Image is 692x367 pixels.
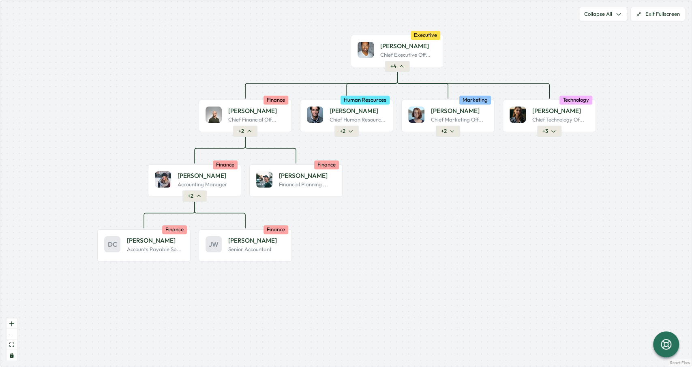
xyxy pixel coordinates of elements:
img: Grace Taylor [155,171,171,188]
p: Chief Marketing Off... [431,116,483,124]
span: + 3 [542,128,548,135]
p: Chief Financial Off... [228,116,276,124]
div: Charlie Wilson[PERSON_NAME]Chief Human Resourc...Human Resources+2 [300,100,393,132]
button: +2 [436,126,460,137]
div: Grace Taylor[PERSON_NAME]Accounting ManagerFinance+2 [148,164,241,197]
div: Alice Brown[PERSON_NAME]Chief Marketing Off...Marketing+2 [401,100,495,132]
p: Chief Technology Of... [532,116,584,124]
button: +2 [182,190,207,202]
div: Finance [213,160,238,169]
div: Finance [264,96,288,105]
div: Finance [314,160,339,169]
p: Senior Accountant [228,246,272,253]
div: [PERSON_NAME]Accounts Payable Sp...Finance [97,229,191,262]
img: Alice Brown [408,107,424,123]
div: Marketing [459,96,491,105]
p: [PERSON_NAME] [380,42,429,51]
div: Finance [162,225,187,234]
img: Bob Johnson [206,107,222,123]
div: JW[PERSON_NAME]Senior AccountantFinance [199,229,292,262]
p: Financial Planning ... [279,181,328,188]
div: Technology [559,96,592,105]
p: [PERSON_NAME] [330,107,378,115]
p: Accounts Payable Sp... [127,246,182,253]
button: +2 [334,126,359,137]
span: JW [209,240,219,249]
span: + 4 [390,63,396,70]
div: Finance [264,225,288,234]
p: [PERSON_NAME] [431,107,480,115]
img: Charlie Wilson [307,107,323,123]
span: + 2 [340,128,345,135]
p: Accounting Manager [178,181,227,188]
button: +4 [385,61,410,72]
img: Jane Smith [510,107,526,123]
div: John Doe[PERSON_NAME]Chief Executive Off...+4 [351,35,444,67]
p: [PERSON_NAME] [127,236,176,245]
span: + 2 [441,128,447,135]
span: + 2 [238,128,244,135]
span: + 2 [188,192,193,200]
p: Chief Executive Off... [380,51,431,59]
p: [PERSON_NAME] [279,171,328,180]
button: +2 [233,126,257,137]
button: +3 [537,126,561,137]
img: Henry Garcia [256,171,272,188]
p: [PERSON_NAME] [228,107,277,115]
div: Human Resources [341,96,390,105]
div: Jane Smith[PERSON_NAME]Chief Technology Of...Technology+3 [503,100,596,132]
div: Henry Garcia[PERSON_NAME]Financial Planning ...Finance [249,164,343,197]
div: Bob Johnson[PERSON_NAME]Chief Financial Off...Finance+2 [199,100,292,132]
p: [PERSON_NAME] [228,236,277,245]
p: [PERSON_NAME] [532,107,581,115]
img: John Doe [358,42,374,58]
p: Chief Human Resourc... [330,116,386,124]
p: [PERSON_NAME] [178,171,226,180]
